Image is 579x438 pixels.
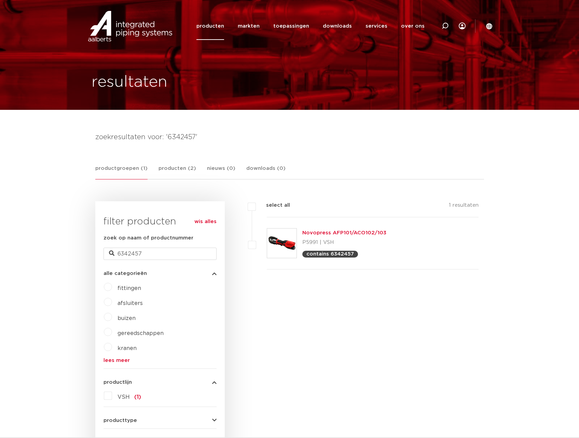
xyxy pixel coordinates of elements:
[118,301,143,306] a: afsluiters
[104,234,193,242] label: zoek op naam of productnummer
[104,248,217,260] input: zoeken
[95,164,148,179] a: productgroepen (1)
[302,230,386,235] a: Novopress AFP101/ACO102/103
[104,358,217,363] a: lees meer
[118,331,164,336] a: gereedschappen
[104,380,132,385] span: productlijn
[104,418,217,423] button: producttype
[104,215,217,229] h3: filter producten
[256,201,290,209] label: select all
[118,316,136,321] a: buizen
[158,164,196,179] a: producten (2)
[118,346,137,351] a: kranen
[134,394,141,400] span: (1)
[118,286,141,291] a: fittingen
[273,12,309,40] a: toepassingen
[323,12,352,40] a: downloads
[267,229,297,258] img: Thumbnail for Novopress AFP101/ACO102/103
[449,201,479,212] p: 1 resultaten
[95,132,484,143] h4: zoekresultaten voor: '6342457'
[238,12,260,40] a: markten
[92,71,167,93] h1: resultaten
[104,271,217,276] button: alle categorieën
[104,271,147,276] span: alle categorieën
[401,12,425,40] a: over ons
[207,164,235,179] a: nieuws (0)
[306,251,354,257] p: contains 6342457
[196,12,425,40] nav: Menu
[194,218,217,226] a: wis alles
[104,380,217,385] button: productlijn
[118,394,130,400] span: VSH
[104,418,137,423] span: producttype
[459,12,466,40] div: my IPS
[302,237,386,248] p: P5991 | VSH
[196,12,224,40] a: producten
[366,12,387,40] a: services
[246,164,286,179] a: downloads (0)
